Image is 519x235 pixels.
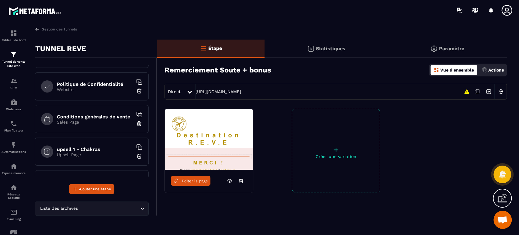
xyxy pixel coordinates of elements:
[35,26,77,32] a: Gestion des tunnels
[2,73,26,94] a: formationformationCRM
[171,176,210,186] a: Éditer la page
[39,205,79,212] span: Liste des archives
[2,115,26,137] a: schedulerschedulerPlanificateur
[2,137,26,158] a: automationsautomationsAutomatisations
[439,46,464,51] p: Paramètre
[2,107,26,111] p: Webinaire
[440,68,474,72] p: Vue d'ensemble
[136,153,142,159] img: trash
[10,163,17,170] img: automations
[2,46,26,73] a: formationformationTunnel de vente Site web
[10,184,17,191] img: social-network
[165,109,253,170] img: image
[2,171,26,175] p: Espace membre
[2,25,26,46] a: formationformationTableau de bord
[79,205,139,212] input: Search for option
[10,120,17,127] img: scheduler
[483,86,494,97] img: arrow-next.bcc2205e.svg
[199,45,207,52] img: bars-o.4a397970.svg
[10,77,17,85] img: formation
[69,184,114,194] button: Ajouter une étape
[168,89,181,94] span: Direct
[2,179,26,204] a: social-networksocial-networkRéseaux Sociaux
[10,141,17,149] img: automations
[35,202,149,216] div: Search for option
[136,88,142,94] img: trash
[79,186,111,192] span: Ajouter une étape
[2,193,26,199] p: Réseaux Sociaux
[195,89,241,94] a: [URL][DOMAIN_NAME]
[482,67,487,73] img: actions.d6e523a2.png
[35,43,86,55] p: TUNNEL REVE
[57,152,133,157] p: Upsell Page
[292,154,380,159] p: Créer une variation
[2,204,26,225] a: emailemailE-mailing
[2,158,26,179] a: automationsautomationsEspace membre
[2,129,26,132] p: Planificateur
[307,45,314,52] img: stats.20deebd0.svg
[10,99,17,106] img: automations
[208,45,222,51] p: Étape
[2,94,26,115] a: automationsautomationsWebinaire
[57,87,133,92] p: Website
[292,146,380,154] p: +
[164,66,271,74] h3: Remerciement Soute + bonus
[57,81,133,87] h6: Politique de Confidentialité
[2,86,26,89] p: CRM
[495,86,507,97] img: setting-w.858f3a88.svg
[10,30,17,37] img: formation
[316,46,345,51] p: Statistiques
[488,68,504,72] p: Actions
[57,146,133,152] h6: upsell 1 - Chakras
[10,209,17,216] img: email
[2,217,26,221] p: E-mailing
[430,45,438,52] img: setting-gr.5f69749f.svg
[2,150,26,153] p: Automatisations
[2,60,26,68] p: Tunnel de vente Site web
[57,114,133,120] h6: Conditions générales de vente
[136,121,142,127] img: trash
[434,67,439,73] img: dashboard-orange.40269519.svg
[493,211,512,229] div: Ouvrir le chat
[9,5,63,17] img: logo
[10,51,17,58] img: formation
[2,38,26,42] p: Tableau de bord
[57,120,133,125] p: Sales Page
[182,179,208,183] span: Éditer la page
[35,26,40,32] img: arrow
